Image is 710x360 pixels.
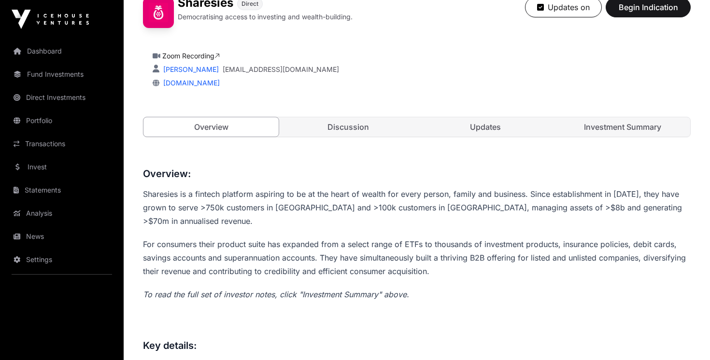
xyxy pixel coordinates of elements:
[162,52,220,60] a: Zoom Recording
[159,79,220,87] a: [DOMAIN_NAME]
[662,314,710,360] iframe: Chat Widget
[178,12,353,22] p: Democratising access to investing and wealth-building.
[143,237,691,278] p: For consumers their product suite has expanded from a select range of ETFs to thousands of invest...
[8,64,116,85] a: Fund Investments
[8,180,116,201] a: Statements
[8,249,116,270] a: Settings
[8,156,116,178] a: Invest
[618,1,679,13] span: Begin Indication
[223,65,339,74] a: [EMAIL_ADDRESS][DOMAIN_NAME]
[8,133,116,154] a: Transactions
[143,166,691,181] h3: Overview:
[606,7,691,16] a: Begin Indication
[281,117,416,137] a: Discussion
[161,65,219,73] a: [PERSON_NAME]
[143,117,279,137] a: Overview
[8,41,116,62] a: Dashboard
[143,338,691,353] h3: Key details:
[12,10,89,29] img: Icehouse Ventures Logo
[8,226,116,247] a: News
[8,203,116,224] a: Analysis
[418,117,553,137] a: Updates
[8,87,116,108] a: Direct Investments
[143,290,409,299] em: To read the full set of investor notes, click "Investment Summary" above.
[143,187,691,228] p: Sharesies is a fintech platform aspiring to be at the heart of wealth for every person, family an...
[8,110,116,131] a: Portfolio
[143,117,690,137] nav: Tabs
[555,117,690,137] a: Investment Summary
